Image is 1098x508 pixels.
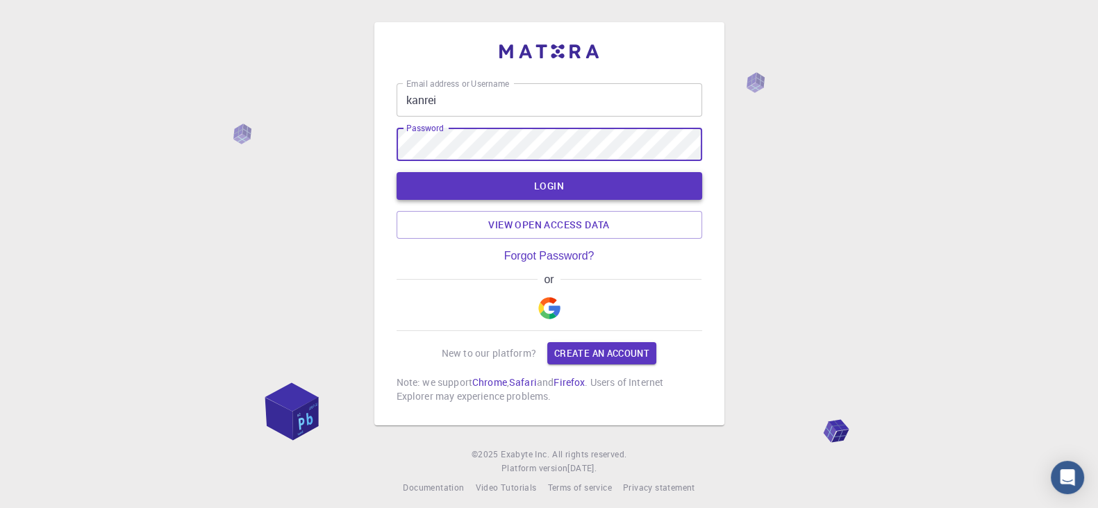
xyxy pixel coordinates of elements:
[406,122,443,134] label: Password
[442,346,536,360] p: New to our platform?
[475,481,536,495] a: Video Tutorials
[406,78,509,90] label: Email address or Username
[547,482,611,493] span: Terms of service
[472,448,501,462] span: © 2025
[623,481,695,495] a: Privacy statement
[547,481,611,495] a: Terms of service
[472,375,507,389] a: Chrome
[552,448,626,462] span: All rights reserved.
[397,211,702,239] a: View open access data
[397,172,702,200] button: LOGIN
[501,448,549,459] span: Exabyte Inc.
[403,482,464,493] span: Documentation
[547,342,656,364] a: Create an account
[567,462,597,475] a: [DATE].
[403,481,464,495] a: Documentation
[554,375,585,389] a: Firefox
[501,448,549,462] a: Exabyte Inc.
[538,297,560,319] img: Google
[567,462,597,473] span: [DATE] .
[475,482,536,493] span: Video Tutorials
[501,462,567,475] span: Platform version
[538,273,560,286] span: or
[509,375,537,389] a: Safari
[623,482,695,493] span: Privacy statement
[1051,461,1084,494] div: Open Intercom Messenger
[504,250,594,262] a: Forgot Password?
[397,375,702,403] p: Note: we support , and . Users of Internet Explorer may experience problems.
